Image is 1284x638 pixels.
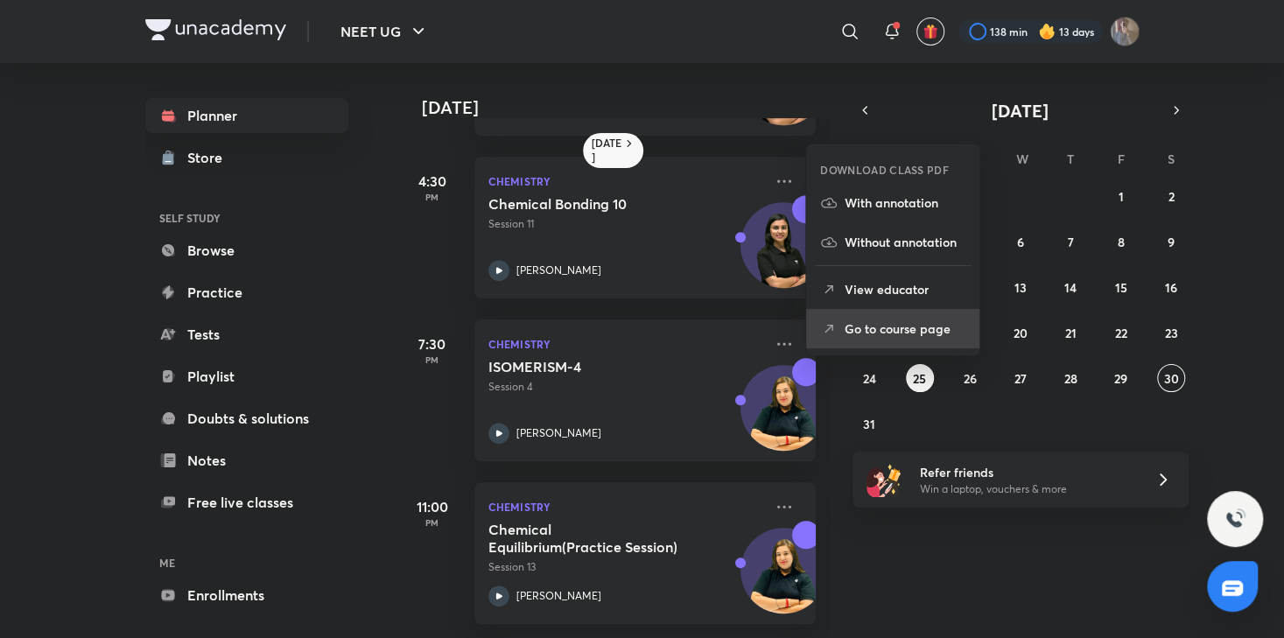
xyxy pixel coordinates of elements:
[1168,188,1174,205] abbr: August 2, 2025
[867,462,902,497] img: referral
[145,485,348,520] a: Free live classes
[1168,234,1175,250] abbr: August 9, 2025
[1064,325,1076,341] abbr: August 21, 2025
[845,193,965,212] p: With annotation
[1016,234,1023,250] abbr: August 6, 2025
[964,370,977,387] abbr: August 26, 2025
[1157,319,1185,347] button: August 23, 2025
[1067,151,1074,167] abbr: Thursday
[397,354,467,365] p: PM
[1224,508,1245,529] img: ttu
[187,147,233,168] div: Store
[1067,234,1073,250] abbr: August 7, 2025
[1056,228,1084,256] button: August 7, 2025
[923,24,938,39] img: avatar
[1106,364,1134,392] button: August 29, 2025
[1056,273,1084,301] button: August 14, 2025
[145,359,348,394] a: Playlist
[145,140,348,175] a: Store
[855,410,883,438] button: August 31, 2025
[1106,182,1134,210] button: August 1, 2025
[145,98,348,133] a: Planner
[145,233,348,268] a: Browse
[397,171,467,192] h5: 4:30
[1114,279,1126,296] abbr: August 15, 2025
[1164,325,1177,341] abbr: August 23, 2025
[1064,279,1077,296] abbr: August 14, 2025
[1117,234,1124,250] abbr: August 8, 2025
[397,517,467,528] p: PM
[592,137,622,165] h6: [DATE]
[906,364,934,392] button: August 25, 2025
[919,481,1134,497] p: Win a laptop, vouchers & more
[1056,364,1084,392] button: August 28, 2025
[1006,273,1034,301] button: August 13, 2025
[992,99,1049,123] span: [DATE]
[919,463,1134,481] h6: Refer friends
[1006,228,1034,256] button: August 6, 2025
[845,233,965,251] p: Without annotation
[488,379,763,395] p: Session 4
[145,203,348,233] h6: SELF STUDY
[845,319,965,338] p: Go to course page
[1114,325,1126,341] abbr: August 22, 2025
[145,317,348,352] a: Tests
[422,97,833,118] h4: [DATE]
[1106,228,1134,256] button: August 8, 2025
[1013,325,1027,341] abbr: August 20, 2025
[1006,364,1034,392] button: August 27, 2025
[956,364,984,392] button: August 26, 2025
[1110,17,1140,46] img: shubhanshu yadav
[1157,228,1185,256] button: August 9, 2025
[1063,370,1077,387] abbr: August 28, 2025
[1157,273,1185,301] button: August 16, 2025
[1038,23,1056,40] img: streak
[488,358,706,375] h5: ISOMERISM-4
[1014,279,1026,296] abbr: August 13, 2025
[488,521,706,556] h5: Chemical Equilibrium(Practice Session)
[397,333,467,354] h5: 7:30
[516,588,601,604] p: [PERSON_NAME]
[330,14,439,49] button: NEET UG
[863,416,875,432] abbr: August 31, 2025
[913,370,926,387] abbr: August 25, 2025
[145,275,348,310] a: Practice
[1014,370,1026,387] abbr: August 27, 2025
[488,333,763,354] p: Chemistry
[1118,188,1123,205] abbr: August 1, 2025
[1106,319,1134,347] button: August 22, 2025
[145,19,286,40] img: Company Logo
[488,195,706,213] h5: Chemical Bonding 10
[1114,370,1127,387] abbr: August 29, 2025
[855,364,883,392] button: August 24, 2025
[397,496,467,517] h5: 11:00
[877,98,1164,123] button: [DATE]
[488,171,763,192] p: Chemistry
[145,401,348,436] a: Doubts & solutions
[1165,279,1177,296] abbr: August 16, 2025
[145,548,348,578] h6: ME
[145,443,348,478] a: Notes
[1056,319,1084,347] button: August 21, 2025
[863,370,876,387] abbr: August 24, 2025
[1157,364,1185,392] button: August 30, 2025
[845,280,965,298] p: View educator
[1106,273,1134,301] button: August 15, 2025
[488,559,763,575] p: Session 13
[488,496,763,517] p: Chemistry
[1006,319,1034,347] button: August 20, 2025
[741,375,825,459] img: Avatar
[820,162,949,178] h6: DOWNLOAD CLASS PDF
[145,578,348,613] a: Enrollments
[516,425,601,441] p: [PERSON_NAME]
[1117,151,1124,167] abbr: Friday
[1157,182,1185,210] button: August 2, 2025
[741,212,825,296] img: Avatar
[397,192,467,202] p: PM
[741,537,825,621] img: Avatar
[516,263,601,278] p: [PERSON_NAME]
[916,18,944,46] button: avatar
[1015,151,1028,167] abbr: Wednesday
[145,19,286,45] a: Company Logo
[1163,370,1178,387] abbr: August 30, 2025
